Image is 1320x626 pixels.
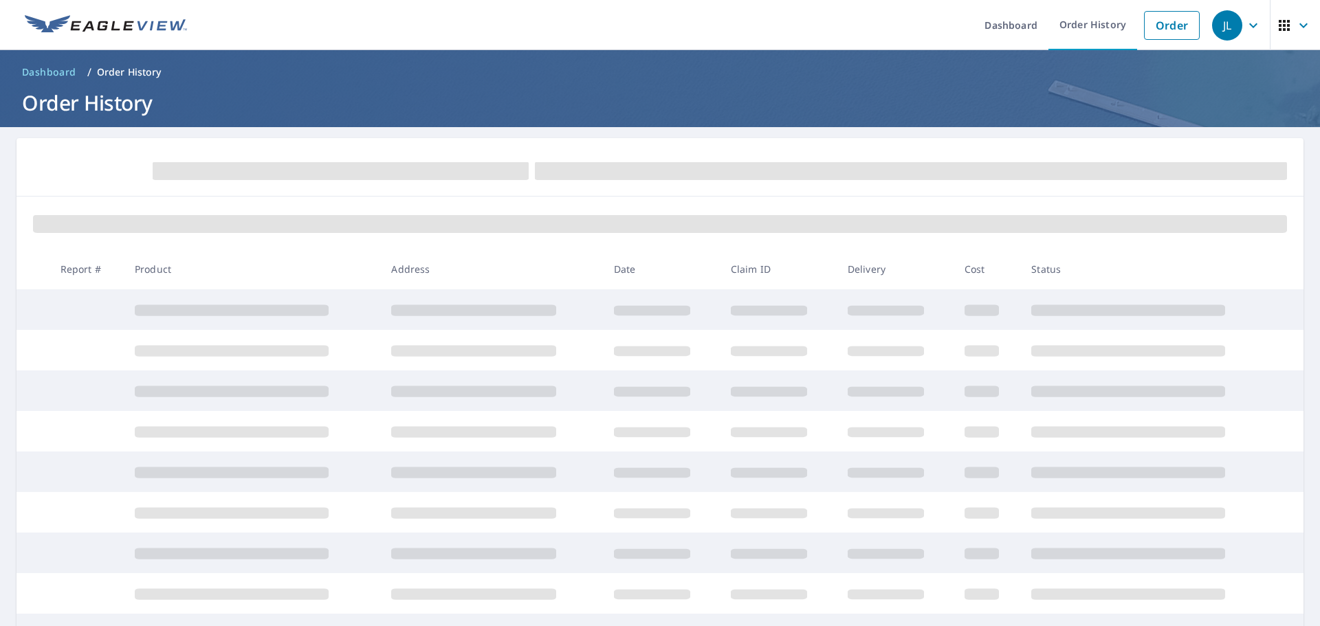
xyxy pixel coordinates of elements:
[380,249,602,289] th: Address
[25,15,187,36] img: EV Logo
[1212,10,1242,41] div: JL
[49,249,124,289] th: Report #
[720,249,837,289] th: Claim ID
[16,61,82,83] a: Dashboard
[87,64,91,80] li: /
[124,249,380,289] th: Product
[1144,11,1200,40] a: Order
[837,249,954,289] th: Delivery
[16,61,1303,83] nav: breadcrumb
[97,65,162,79] p: Order History
[1020,249,1277,289] th: Status
[16,89,1303,117] h1: Order History
[603,249,720,289] th: Date
[954,249,1021,289] th: Cost
[22,65,76,79] span: Dashboard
